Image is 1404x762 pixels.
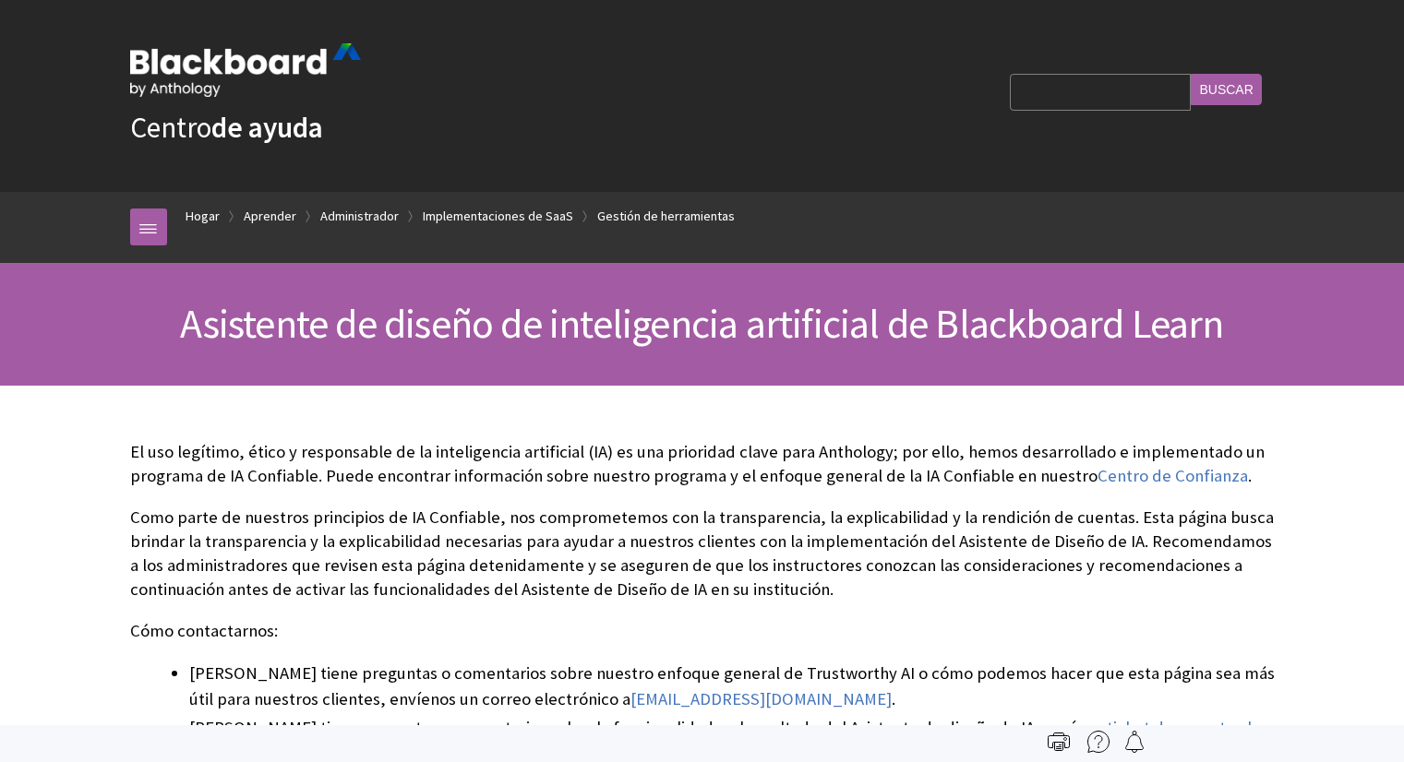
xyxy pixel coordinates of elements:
font: Aprender [244,208,296,224]
a: Centrode ayuda [130,109,323,146]
font: Asistente de diseño de inteligencia artificial de Blackboard Learn [180,298,1223,349]
img: Sigue esta página [1123,731,1146,753]
font: Centro de Confianza [1098,465,1248,486]
font: Implementaciones de SaaS [423,208,573,224]
font: Como parte de nuestros principios de IA Confiable, nos comprometemos con la transparencia, la exp... [130,506,1274,601]
font: de ayuda [211,109,323,146]
a: Centro de Confianza [1098,465,1248,487]
font: . [1248,465,1252,486]
a: Administrador [320,205,399,228]
font: El uso legítimo, ético y responsable de la inteligencia artificial (IA) es una prioridad clave pa... [130,441,1265,486]
font: [EMAIL_ADDRESS][DOMAIN_NAME] [630,688,892,709]
a: Implementaciones de SaaS [423,205,573,228]
img: Pizarra de Antología [130,43,361,97]
a: [EMAIL_ADDRESS][DOMAIN_NAME] [630,688,892,710]
a: Hogar [186,205,220,228]
font: Gestión de herramientas [597,208,735,224]
font: Cómo contactarnos: [130,620,278,641]
a: Aprender [244,205,296,228]
font: . [892,688,895,709]
font: Centro [130,109,211,146]
a: Gestión de herramientas [597,205,735,228]
font: Hogar [186,208,220,224]
font: [PERSON_NAME] tiene preguntas o comentarios sobre la funcionalidad o el resultado del Asistente d... [189,717,1107,738]
img: Imprimir [1048,731,1070,753]
img: Más ayuda [1087,731,1110,753]
input: Buscar [1191,74,1261,105]
font: Administrador [320,208,399,224]
font: [PERSON_NAME] tiene preguntas o comentarios sobre nuestro enfoque general de Trustworthy AI o cóm... [189,662,1275,709]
